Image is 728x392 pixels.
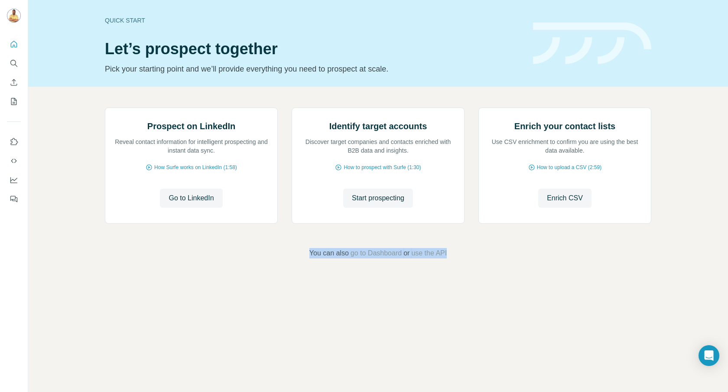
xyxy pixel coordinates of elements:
span: Enrich CSV [547,193,583,203]
div: Open Intercom Messenger [699,345,719,366]
button: Feedback [7,191,21,207]
button: use the API [411,248,447,258]
button: Use Surfe on LinkedIn [7,134,21,150]
button: Start prospecting [343,189,413,208]
div: Quick start [105,16,523,25]
span: You can also [309,248,349,258]
button: Search [7,56,21,71]
p: Discover target companies and contacts enriched with B2B data and insights. [301,137,455,155]
h1: Let’s prospect together [105,40,523,58]
button: Go to LinkedIn [160,189,222,208]
p: Pick your starting point and we’ll provide everything you need to prospect at scale. [105,63,523,75]
button: Use Surfe API [7,153,21,169]
button: Enrich CSV [538,189,591,208]
p: Reveal contact information for intelligent prospecting and instant data sync. [114,137,269,155]
button: My lists [7,94,21,109]
button: Quick start [7,36,21,52]
img: Avatar [7,9,21,23]
h2: Prospect on LinkedIn [147,120,235,132]
button: go to Dashboard [351,248,402,258]
img: banner [533,23,651,65]
h2: Enrich your contact lists [514,120,615,132]
span: Start prospecting [352,193,404,203]
p: Use CSV enrichment to confirm you are using the best data available. [487,137,642,155]
span: or [403,248,409,258]
span: Go to LinkedIn [169,193,214,203]
button: Enrich CSV [7,75,21,90]
span: How to upload a CSV (2:59) [537,163,601,171]
span: How to prospect with Surfe (1:30) [344,163,421,171]
button: Dashboard [7,172,21,188]
h2: Identify target accounts [329,120,427,132]
span: How Surfe works on LinkedIn (1:58) [154,163,237,171]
